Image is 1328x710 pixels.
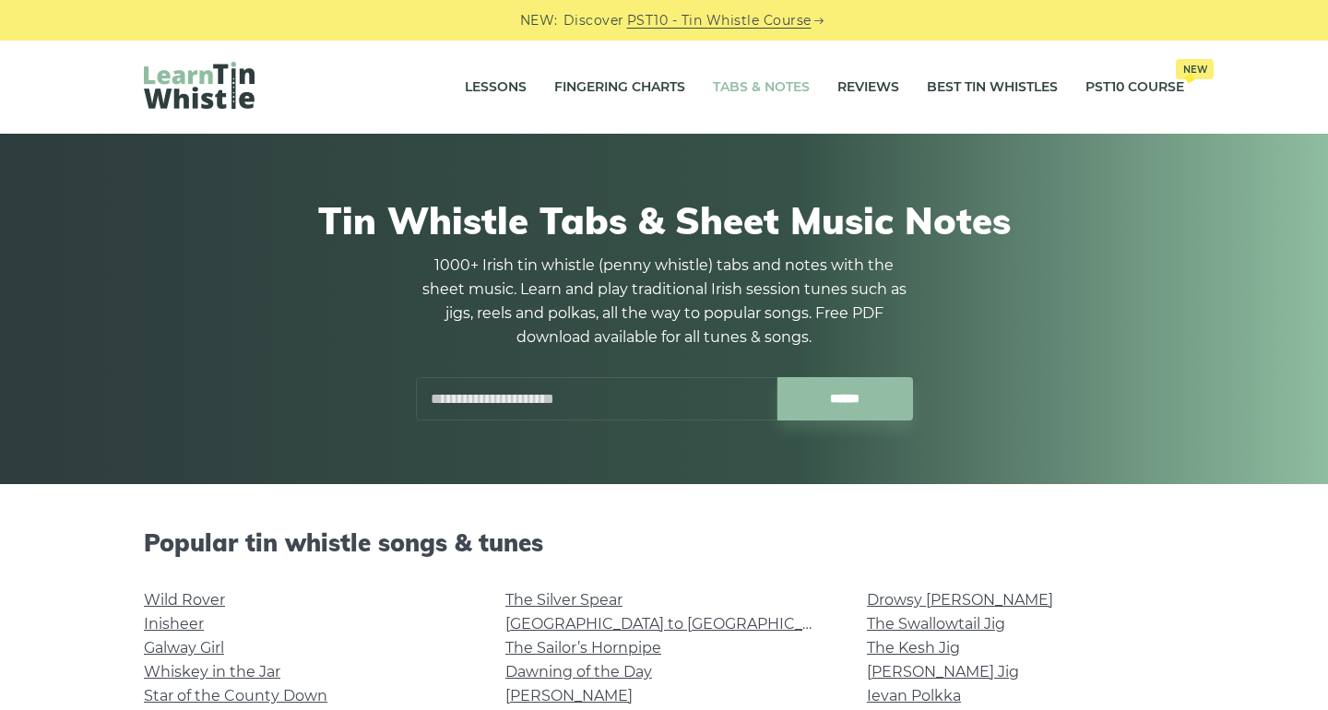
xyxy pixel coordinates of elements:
[867,663,1019,680] a: [PERSON_NAME] Jig
[144,615,204,633] a: Inisheer
[144,198,1184,243] h1: Tin Whistle Tabs & Sheet Music Notes
[837,65,899,111] a: Reviews
[505,687,633,704] a: [PERSON_NAME]
[144,62,255,109] img: LearnTinWhistle.com
[867,615,1005,633] a: The Swallowtail Jig
[867,639,960,657] a: The Kesh Jig
[465,65,527,111] a: Lessons
[1176,59,1214,79] span: New
[505,591,622,609] a: The Silver Spear
[867,591,1053,609] a: Drowsy [PERSON_NAME]
[144,663,280,680] a: Whiskey in the Jar
[415,254,913,349] p: 1000+ Irish tin whistle (penny whistle) tabs and notes with the sheet music. Learn and play tradi...
[867,687,961,704] a: Ievan Polkka
[1085,65,1184,111] a: PST10 CourseNew
[505,639,661,657] a: The Sailor’s Hornpipe
[505,615,846,633] a: [GEOGRAPHIC_DATA] to [GEOGRAPHIC_DATA]
[505,663,652,680] a: Dawning of the Day
[713,65,810,111] a: Tabs & Notes
[144,591,225,609] a: Wild Rover
[144,528,1184,557] h2: Popular tin whistle songs & tunes
[927,65,1058,111] a: Best Tin Whistles
[144,639,224,657] a: Galway Girl
[554,65,685,111] a: Fingering Charts
[144,687,327,704] a: Star of the County Down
